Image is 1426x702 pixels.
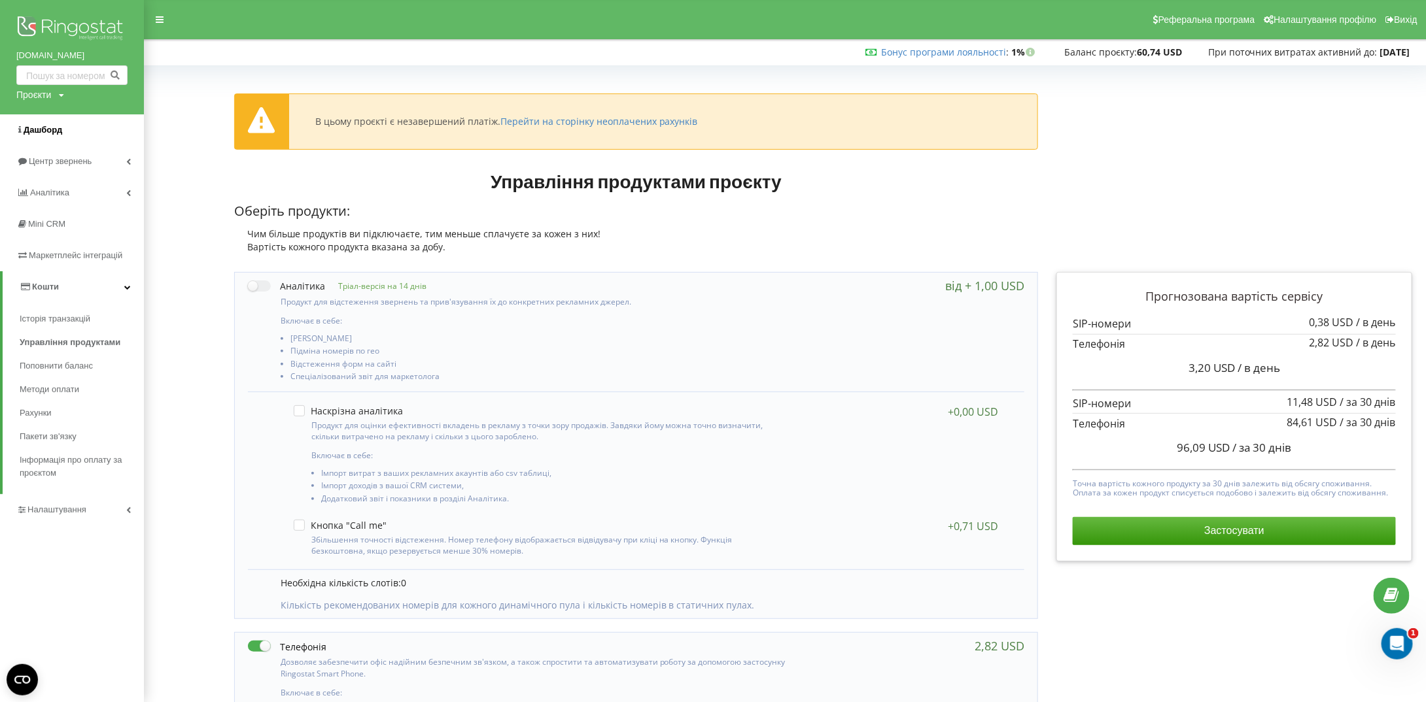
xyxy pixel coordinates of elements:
span: 1 [1408,628,1419,639]
span: 11,48 USD [1287,395,1338,409]
li: Відстеження форм на сайті [290,359,791,372]
span: Рахунки [20,407,52,420]
img: Ringostat logo [16,13,128,46]
span: Реферальна програма [1158,14,1255,25]
div: В цьому проєкті є незавершений платіж. [315,116,698,127]
span: / в день [1238,360,1280,375]
p: Включає в себе: [281,315,791,326]
span: / за 30 днів [1340,415,1396,429]
label: Аналітика [248,279,325,293]
p: Прогнозована вартість сервісу [1073,288,1396,305]
a: Інформація про оплату за проєктом [20,448,144,485]
p: Кількість рекомендованих номерів для кожного динамічного пула і кількість номерів в статичних пулах. [281,599,1012,612]
div: від + 1,00 USD [945,279,1024,292]
div: Вартість кожного продукта вказана за добу. [234,241,1039,254]
div: +0,00 USD [948,405,998,418]
h1: Управління продуктами проєкту [234,169,1039,193]
span: 3,20 USD [1189,360,1235,375]
a: Управління продуктами [20,331,144,354]
a: Історія транзакцій [20,307,144,331]
strong: [DATE] [1380,46,1410,58]
button: Open CMP widget [7,664,38,695]
span: / в день [1357,315,1396,329]
span: : [881,46,1009,58]
p: Тріал-версія на 14 днів [325,280,426,292]
a: Пакети зв'язку [20,425,144,448]
strong: 60,74 USD [1137,46,1182,58]
span: Центр звернень [29,156,92,166]
p: Телефонія [1073,337,1396,352]
li: Додатковий звіт і показники в розділі Аналітика. [321,494,787,507]
span: 96,09 USD [1177,440,1230,455]
span: 84,61 USD [1287,415,1338,429]
p: Необхідна кількість слотів: [281,577,1012,590]
span: Історія транзакцій [20,312,90,326]
a: Рахунки [20,401,144,425]
span: Mini CRM [28,219,65,229]
iframe: Intercom live chat [1382,628,1413,660]
span: 2,82 USD [1310,335,1354,350]
label: Кнопка "Call me" [294,520,387,531]
p: Оберіть продукти: [234,202,1039,221]
div: +0,71 USD [948,520,998,533]
a: Кошти [3,271,144,303]
label: Телефонія [248,639,326,653]
span: Вихід [1395,14,1417,25]
input: Пошук за номером [16,65,128,85]
li: Спеціалізований звіт для маркетолога [290,372,791,384]
span: 0 [401,577,406,589]
p: Телефонія [1073,416,1396,431]
a: Поповнити баланс [20,354,144,378]
span: / за 30 днів [1233,440,1292,455]
a: [DOMAIN_NAME] [16,49,128,62]
a: Бонус програми лояльності [881,46,1006,58]
p: Продукт для оцінки ефективності вкладень в рекламу з точки зору продажів. Завдяки йому можна точн... [311,420,787,442]
span: Інформація про оплату за проєктом [20,454,137,480]
span: Управління продуктами [20,336,120,349]
p: Збільшення точності відстеження. Номер телефону відображається відвідувачу при кліці на кнопку. Ф... [311,534,787,556]
li: [PERSON_NAME] [290,334,791,346]
li: Підміна номерів по гео [290,346,791,359]
span: 0,38 USD [1310,315,1354,329]
li: Імпорт витрат з ваших рекламних акаунтів або csv таблиці, [321,469,787,481]
p: Включає в себе: [281,687,791,698]
span: Баланс проєкту: [1064,46,1137,58]
p: Точна вартість кожного продукту за 30 днів залежить від обсягу споживання. Оплата за кожен продук... [1073,476,1396,498]
span: Налаштування профілю [1274,14,1376,25]
p: SIP-номери [1073,316,1396,331]
span: Аналiтика [30,188,69,197]
a: Перейти на сторінку неоплачених рахунків [500,115,698,127]
div: 2,82 USD [975,639,1024,652]
p: Продукт для відстеження звернень та прив'язування їх до конкретних рекламних джерел. [281,296,791,307]
span: Методи оплати [20,383,79,396]
button: Застосувати [1073,517,1396,544]
span: Маркетплейс інтеграцій [29,250,122,260]
p: Включає в себе: [311,450,787,461]
span: При поточних витратах активний до: [1208,46,1378,58]
a: Методи оплати [20,378,144,401]
span: Поповнити баланс [20,359,93,373]
li: Імпорт доходів з вашої CRM системи, [321,481,787,493]
p: Дозволяє забезпечити офіс надійним безпечним зв'язком, а також спростити та автоматизувати роботу... [281,656,791,678]
span: Налаштування [27,505,86,514]
span: Дашборд [24,125,62,135]
span: Кошти [32,282,59,292]
div: Проєкти [16,88,51,101]
label: Наскрізна аналітика [294,405,403,416]
span: / за 30 днів [1340,395,1396,409]
span: Пакети зв'язку [20,430,77,443]
p: SIP-номери [1073,396,1396,411]
span: / в день [1357,335,1396,350]
strong: 1% [1011,46,1038,58]
div: Чим більше продуктів ви підключаєте, тим меньше сплачуєте за кожен з них! [234,227,1039,241]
